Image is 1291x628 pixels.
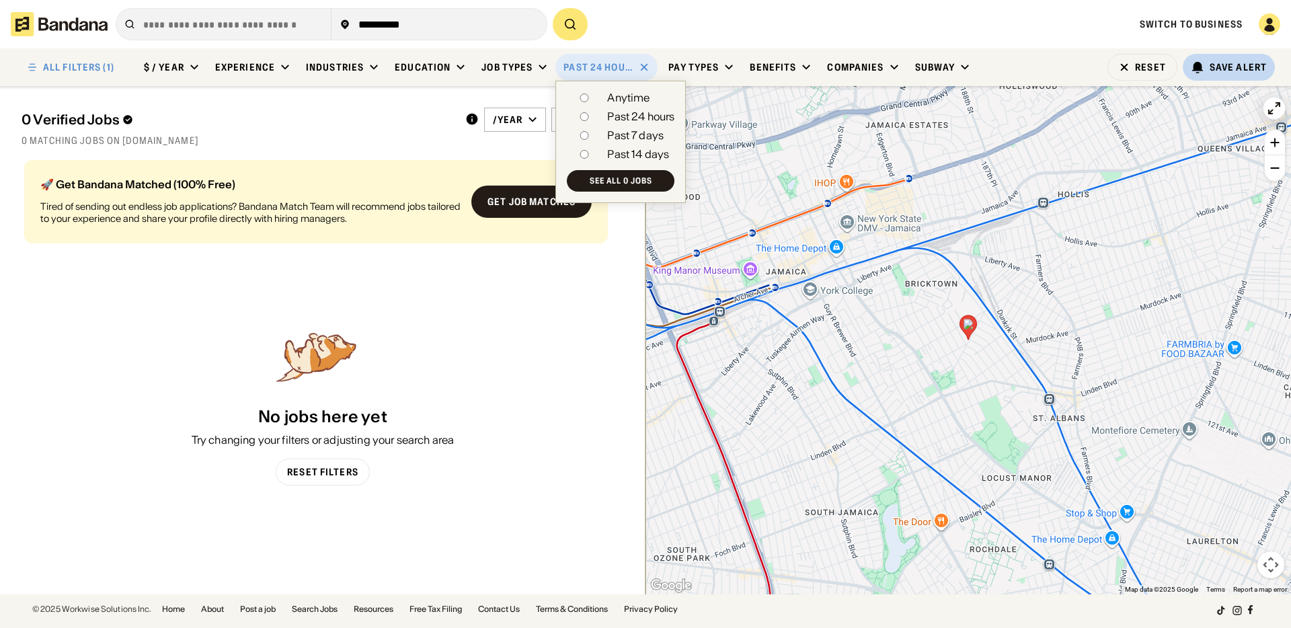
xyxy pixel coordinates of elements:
[1233,586,1287,593] a: Report a map error
[750,61,796,73] div: Benefits
[590,177,652,185] div: See all 0 jobs
[40,200,461,225] div: Tired of sending out endless job applications? Bandana Match Team will recommend jobs tailored to...
[478,605,520,613] a: Contact Us
[409,605,462,613] a: Free Tax Filing
[624,605,678,613] a: Privacy Policy
[144,61,184,73] div: $ / year
[43,63,114,72] div: ALL FILTERS (1)
[395,61,451,73] div: Education
[481,61,533,73] div: Job Types
[306,61,364,73] div: Industries
[536,605,608,613] a: Terms & Conditions
[201,605,224,613] a: About
[1257,551,1284,578] button: Map camera controls
[22,134,624,147] div: 0 matching jobs on [DOMAIN_NAME]
[607,111,674,122] div: Past 24 hours
[915,61,955,73] div: Subway
[827,61,884,73] div: Companies
[287,467,358,477] div: Reset Filters
[292,605,338,613] a: Search Jobs
[607,130,664,141] div: Past 7 days
[649,577,693,594] img: Google
[1210,61,1267,73] div: Save Alert
[1135,63,1166,72] div: Reset
[607,92,650,103] div: Anytime
[668,61,719,73] div: Pay Types
[1206,586,1225,593] a: Terms (opens in new tab)
[32,605,151,613] div: © 2025 Workwise Solutions Inc.
[607,149,669,159] div: Past 14 days
[1140,18,1243,30] a: Switch to Business
[215,61,275,73] div: Experience
[563,61,633,73] div: Past 24 hours
[240,605,276,613] a: Post a job
[192,432,455,447] div: Try changing your filters or adjusting your search area
[22,112,455,128] div: 0 Verified Jobs
[487,197,576,206] div: Get job matches
[22,155,624,327] div: grid
[354,605,393,613] a: Resources
[493,114,523,126] div: /year
[11,12,108,36] img: Bandana logotype
[258,407,387,427] div: No jobs here yet
[162,605,185,613] a: Home
[1125,586,1198,593] span: Map data ©2025 Google
[649,577,693,594] a: Open this area in Google Maps (opens a new window)
[40,179,461,190] div: 🚀 Get Bandana Matched (100% Free)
